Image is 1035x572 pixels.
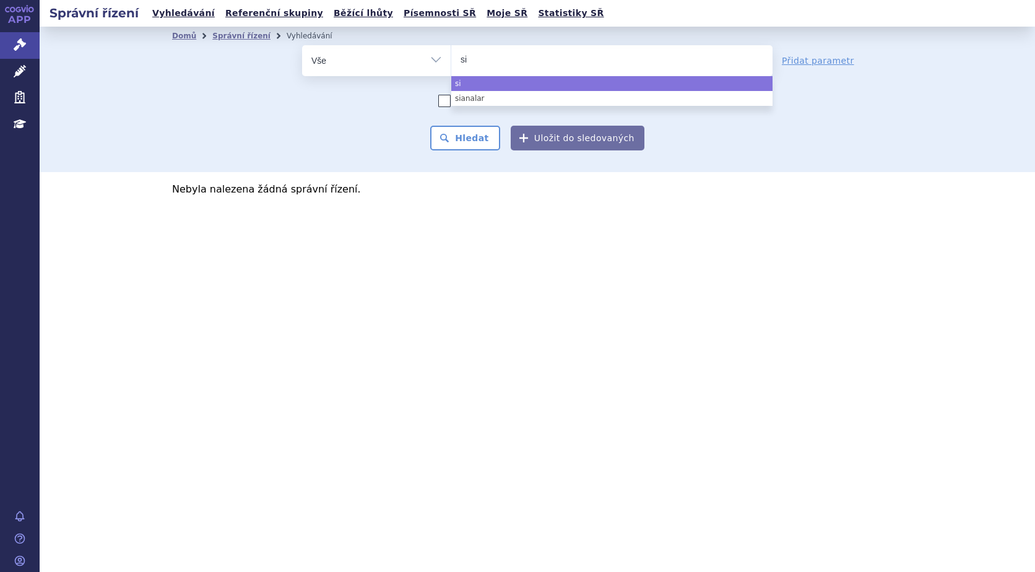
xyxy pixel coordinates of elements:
[172,184,903,194] p: Nebyla nalezena žádná správní řízení.
[483,5,531,22] a: Moje SŘ
[287,27,349,45] li: Vyhledávání
[782,54,854,67] a: Přidat parametr
[451,91,773,106] li: sianalar
[400,5,480,22] a: Písemnosti SŘ
[40,4,149,22] h2: Správní řízení
[212,32,271,40] a: Správní řízení
[438,95,636,107] label: Zahrnout [DEMOGRAPHIC_DATA] přípravky
[534,5,607,22] a: Statistiky SŘ
[149,5,219,22] a: Vyhledávání
[172,32,196,40] a: Domů
[451,76,773,91] li: si
[430,126,500,150] button: Hledat
[222,5,327,22] a: Referenční skupiny
[511,126,644,150] button: Uložit do sledovaných
[330,5,397,22] a: Běžící lhůty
